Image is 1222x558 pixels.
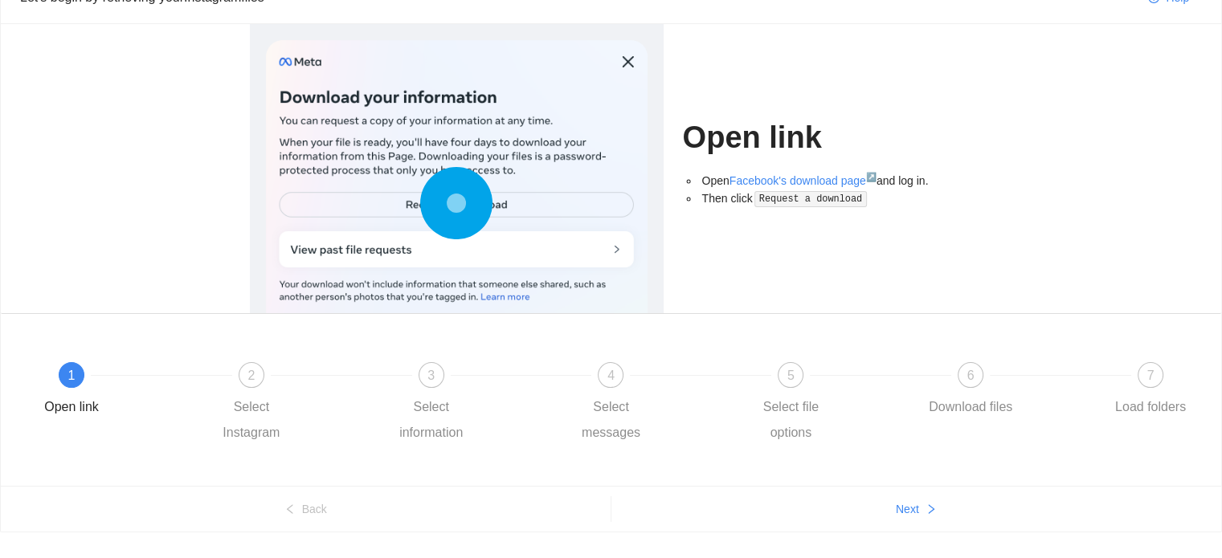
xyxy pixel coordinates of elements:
div: Select messages [564,394,657,446]
a: Facebook's download page↗ [730,174,877,187]
div: 4Select messages [564,362,744,446]
button: Nextright [611,496,1222,522]
span: Next [896,500,919,518]
span: 1 [68,369,76,382]
li: Then click [699,189,973,208]
span: 7 [1147,369,1155,382]
button: leftBack [1,496,611,522]
div: Select file options [744,394,837,446]
sup: ↗ [866,172,877,181]
div: Load folders [1115,394,1186,420]
span: 6 [967,369,975,382]
div: 1Open link [25,362,205,420]
code: Request a download [754,191,867,207]
div: Download files [929,394,1012,420]
div: 5Select file options [744,362,924,446]
div: 3Select information [385,362,565,446]
span: right [926,503,937,516]
div: Open link [44,394,99,420]
div: 7Load folders [1104,362,1197,420]
div: 6Download files [924,362,1104,420]
span: 4 [607,369,615,382]
div: 2Select Instagram [205,362,385,446]
li: Open and log in. [699,172,973,189]
div: Select Instagram [205,394,298,446]
span: 2 [247,369,255,382]
h1: Open link [683,119,973,157]
div: Select information [385,394,478,446]
span: 5 [787,369,795,382]
span: 3 [427,369,435,382]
